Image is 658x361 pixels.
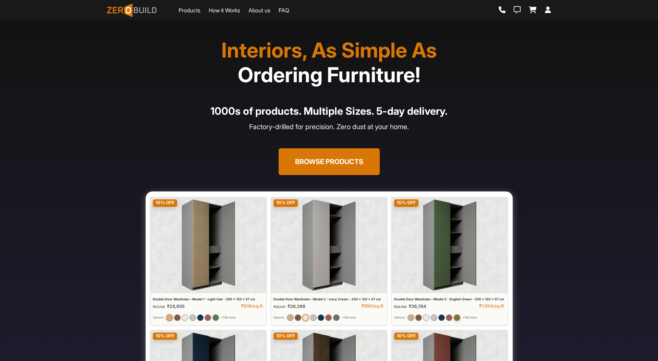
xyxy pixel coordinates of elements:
a: FAQ [279,6,289,14]
h1: Interiors, As Simple As [111,38,547,87]
button: Browse Products [279,148,380,175]
a: Products [179,6,200,14]
a: About us [248,6,270,14]
a: How it Works [209,6,240,14]
h4: 1000s of products. Multiple Sizes. 5-day delivery. [111,103,547,119]
img: ZeroBuild logo [107,3,157,17]
a: Login [545,7,551,14]
p: Factory-drilled for precision. Zero dust at your home. [111,122,547,132]
span: Ordering Furniture! [238,62,421,87]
